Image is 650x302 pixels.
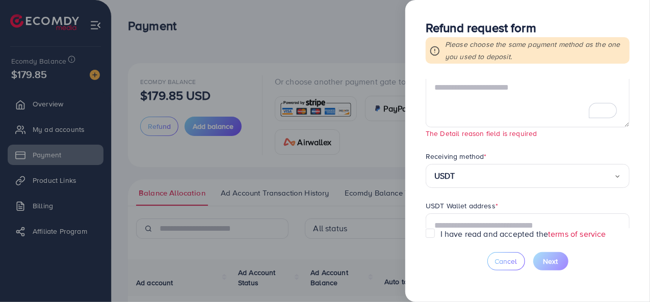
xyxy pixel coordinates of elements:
[426,201,498,211] label: USDT Wallet address
[445,38,626,63] p: Please choose the same payment method as the one you used to deposit.
[607,256,642,294] iframe: Chat
[543,256,558,266] span: Next
[426,128,537,138] small: The Detail reason field is required
[426,151,487,161] label: Receiving method
[440,228,606,240] label: I have read and accepted the
[533,252,568,270] button: Next
[548,228,606,239] a: terms of service
[434,169,455,183] strong: USDT
[426,74,630,127] textarea: To enrich screen reader interactions, please activate Accessibility in Grammarly extension settings
[495,256,517,266] span: Cancel
[426,164,630,188] div: Search for option
[487,252,525,270] button: Cancel
[426,20,630,35] h3: Refund request form
[455,168,614,184] input: Search for option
